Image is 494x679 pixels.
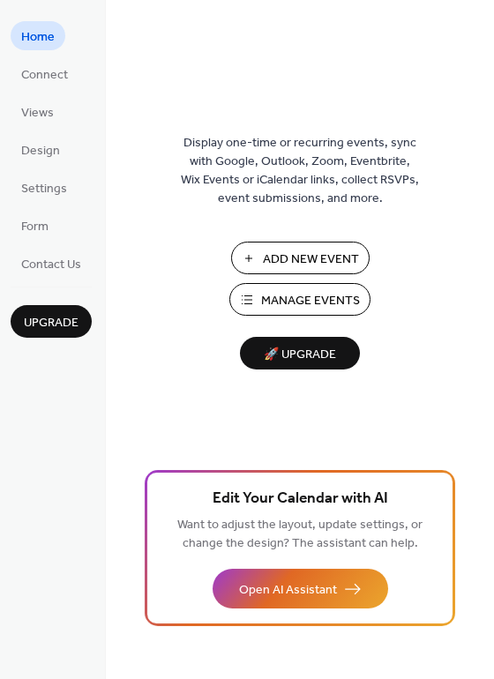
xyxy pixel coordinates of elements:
[11,59,79,88] a: Connect
[263,250,359,269] span: Add New Event
[21,142,60,160] span: Design
[11,249,92,278] a: Contact Us
[21,66,68,85] span: Connect
[21,104,54,123] span: Views
[261,292,360,310] span: Manage Events
[251,343,349,367] span: 🚀 Upgrade
[240,337,360,369] button: 🚀 Upgrade
[213,487,388,511] span: Edit Your Calendar with AI
[21,256,81,274] span: Contact Us
[229,283,370,316] button: Manage Events
[213,569,388,608] button: Open AI Assistant
[11,211,59,240] a: Form
[181,134,419,208] span: Display one-time or recurring events, sync with Google, Outlook, Zoom, Eventbrite, Wix Events or ...
[177,513,423,556] span: Want to adjust the layout, update settings, or change the design? The assistant can help.
[24,314,79,332] span: Upgrade
[21,218,49,236] span: Form
[11,135,71,164] a: Design
[11,305,92,338] button: Upgrade
[239,581,337,600] span: Open AI Assistant
[21,28,55,47] span: Home
[11,173,78,202] a: Settings
[231,242,370,274] button: Add New Event
[11,97,64,126] a: Views
[21,180,67,198] span: Settings
[11,21,65,50] a: Home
